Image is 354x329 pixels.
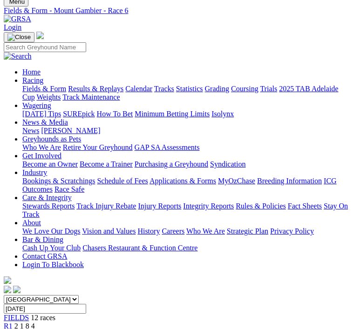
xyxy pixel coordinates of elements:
[4,286,11,293] img: facebook.svg
[22,101,51,109] a: Wagering
[63,110,95,118] a: SUREpick
[22,143,61,151] a: Who We Are
[22,85,350,101] div: Racing
[288,202,322,210] a: Fact Sheets
[63,143,133,151] a: Retire Your Greyhound
[270,227,314,235] a: Privacy Policy
[31,314,55,322] span: 12 races
[22,143,350,152] div: Greyhounds as Pets
[36,32,44,39] img: logo-grsa-white.png
[218,177,255,185] a: MyOzChase
[22,110,61,118] a: [DATE] Tips
[22,68,41,76] a: Home
[82,227,136,235] a: Vision and Values
[176,85,203,93] a: Statistics
[22,202,75,210] a: Stewards Reports
[36,93,61,101] a: Weights
[97,177,148,185] a: Schedule of Fees
[162,227,184,235] a: Careers
[22,160,350,168] div: Get Involved
[80,160,133,168] a: Become a Trainer
[22,244,350,252] div: Bar & Dining
[82,244,197,252] a: Chasers Restaurant & Function Centre
[4,304,86,314] input: Select date
[22,177,337,193] a: ICG Outcomes
[22,194,72,201] a: Care & Integrity
[22,118,68,126] a: News & Media
[186,227,225,235] a: Who We Are
[68,85,123,93] a: Results & Replays
[76,202,136,210] a: Track Injury Rebate
[183,202,234,210] a: Integrity Reports
[4,23,21,31] a: Login
[22,177,95,185] a: Bookings & Scratchings
[154,85,174,93] a: Tracks
[125,85,152,93] a: Calendar
[22,252,67,260] a: Contact GRSA
[22,168,47,176] a: Industry
[22,127,350,135] div: News & Media
[4,7,350,15] a: Fields & Form - Mount Gambier - Race 6
[22,177,350,194] div: Industry
[41,127,100,134] a: [PERSON_NAME]
[137,227,160,235] a: History
[22,219,41,227] a: About
[210,160,245,168] a: Syndication
[97,110,133,118] a: How To Bet
[4,15,31,23] img: GRSA
[4,314,29,322] a: FIELDS
[22,110,350,118] div: Wagering
[22,227,350,235] div: About
[22,76,43,84] a: Racing
[22,244,81,252] a: Cash Up Your Club
[62,93,120,101] a: Track Maintenance
[205,85,229,93] a: Grading
[236,202,286,210] a: Rules & Policies
[22,152,61,160] a: Get Involved
[22,85,338,101] a: 2025 TAB Adelaide Cup
[22,202,350,219] div: Care & Integrity
[22,85,66,93] a: Fields & Form
[231,85,259,93] a: Coursing
[4,52,32,60] img: Search
[227,227,268,235] a: Strategic Plan
[7,34,31,41] img: Close
[22,235,63,243] a: Bar & Dining
[22,261,84,269] a: Login To Blackbook
[22,135,81,143] a: Greyhounds as Pets
[22,202,348,218] a: Stay On Track
[135,110,210,118] a: Minimum Betting Limits
[22,160,78,168] a: Become an Owner
[135,143,200,151] a: GAP SA Assessments
[54,185,84,193] a: Race Safe
[138,202,181,210] a: Injury Reports
[22,227,80,235] a: We Love Our Dogs
[150,177,216,185] a: Applications & Forms
[211,110,234,118] a: Isolynx
[257,177,322,185] a: Breeding Information
[4,42,86,52] input: Search
[13,286,20,293] img: twitter.svg
[4,32,34,42] button: Toggle navigation
[260,85,277,93] a: Trials
[22,127,39,134] a: News
[4,276,11,284] img: logo-grsa-white.png
[135,160,208,168] a: Purchasing a Greyhound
